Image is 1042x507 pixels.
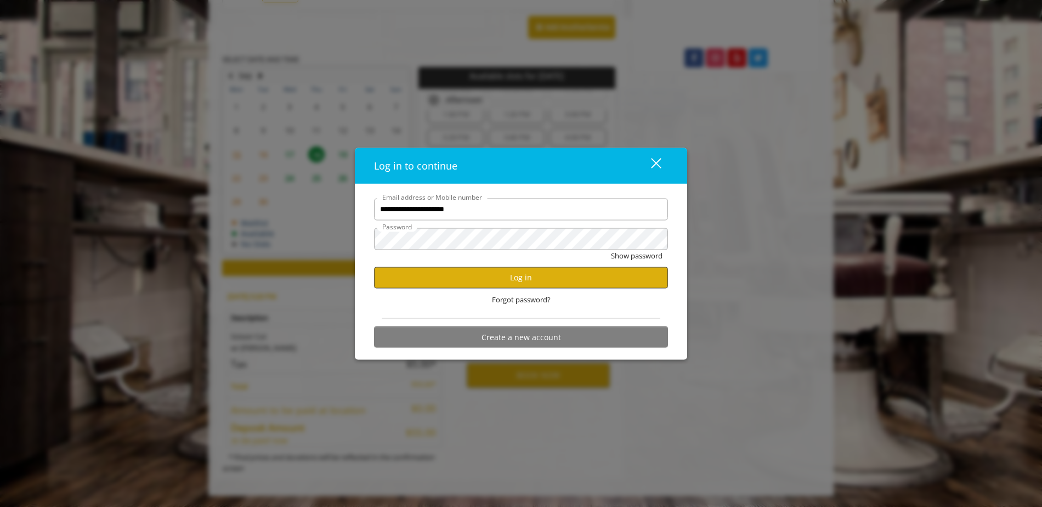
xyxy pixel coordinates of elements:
[374,326,668,348] button: Create a new account
[638,157,660,174] div: close dialog
[374,198,668,220] input: Email address or Mobile number
[377,191,488,202] label: Email address or Mobile number
[374,159,457,172] span: Log in to continue
[374,228,668,250] input: Password
[611,250,662,261] button: Show password
[631,154,668,177] button: close dialog
[374,267,668,288] button: Log in
[377,221,417,232] label: Password
[492,294,551,305] span: Forgot password?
